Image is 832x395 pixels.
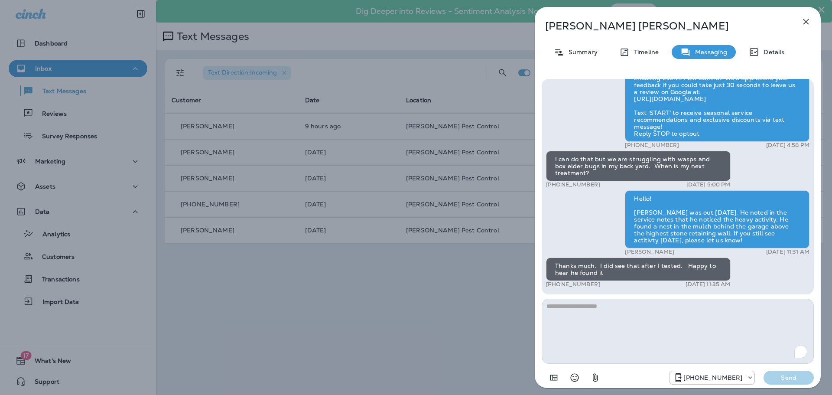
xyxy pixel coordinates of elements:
p: [PHONE_NUMBER] [683,374,742,381]
p: [PHONE_NUMBER] [546,181,600,188]
p: Messaging [691,49,727,55]
button: Select an emoji [566,369,583,386]
p: [DATE] 11:31 AM [766,248,809,255]
p: Summary [564,49,598,55]
button: Add in a premade template [545,369,562,386]
div: Hi there, [PERSON_NAME]! Thank you so much for choosing Even's Pest Control! We'd appreciate your... [625,63,809,142]
p: [PERSON_NAME] [625,248,674,255]
p: [PHONE_NUMBER] [546,281,600,288]
div: I can do that but we are struggling with wasps and box elder bugs in my back yard. When is my nex... [546,151,731,181]
p: [PHONE_NUMBER] [625,142,679,149]
p: [DATE] 4:58 PM [766,142,809,149]
div: Hello! [PERSON_NAME] was out [DATE]. He noted in the service notes that he noticed the heavy acti... [625,190,809,248]
p: Timeline [630,49,659,55]
p: Details [759,49,784,55]
p: [DATE] 5:00 PM [686,181,731,188]
p: [DATE] 11:35 AM [686,281,730,288]
p: [PERSON_NAME] [PERSON_NAME] [545,20,782,32]
div: Thanks much. I did see that after I texted. Happy to hear he found it [546,258,731,281]
div: +1 (920) 547-9226 [669,372,754,383]
textarea: To enrich screen reader interactions, please activate Accessibility in Grammarly extension settings [542,299,814,364]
